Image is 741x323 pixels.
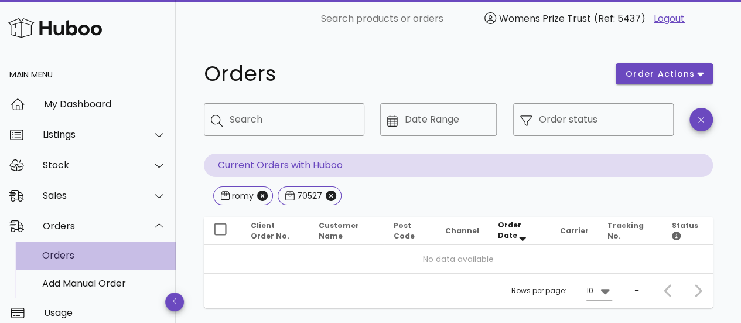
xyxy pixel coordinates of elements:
[634,285,639,296] div: –
[204,245,713,273] td: No data available
[586,281,612,300] div: 10Rows per page:
[43,129,138,140] div: Listings
[309,217,384,245] th: Customer Name
[295,190,322,202] div: 70527
[42,278,166,289] div: Add Manual Order
[489,217,550,245] th: Order Date: Sorted descending. Activate to remove sorting.
[241,217,309,245] th: Client Order No.
[616,63,713,84] button: order actions
[326,191,336,201] button: Close
[204,63,602,84] h1: Orders
[319,220,359,241] span: Customer Name
[625,68,695,80] span: order actions
[594,12,646,25] span: (Ref: 5437)
[8,15,102,40] img: Huboo Logo
[43,159,138,171] div: Stock
[257,191,268,201] button: Close
[42,250,166,261] div: Orders
[230,190,254,202] div: romy
[499,12,591,25] span: Womens Prize Trust
[251,220,289,241] span: Client Order No.
[44,98,166,110] div: My Dashboard
[663,217,713,245] th: Status
[43,220,138,232] div: Orders
[551,217,598,245] th: Carrier
[560,226,589,236] span: Carrier
[44,307,166,318] div: Usage
[511,274,612,308] div: Rows per page:
[43,190,138,201] div: Sales
[598,217,663,245] th: Tracking No.
[384,217,436,245] th: Post Code
[204,154,713,177] p: Current Orders with Huboo
[586,285,593,296] div: 10
[436,217,489,245] th: Channel
[498,220,521,240] span: Order Date
[607,220,644,241] span: Tracking No.
[672,220,698,241] span: Status
[394,220,415,241] span: Post Code
[445,226,479,236] span: Channel
[654,12,685,26] a: Logout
